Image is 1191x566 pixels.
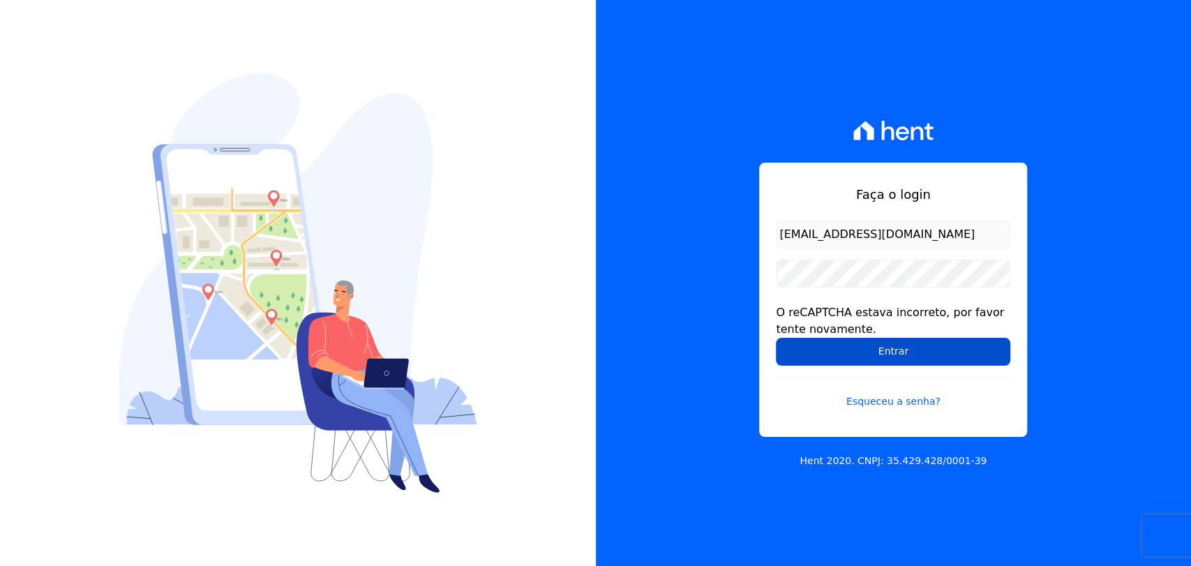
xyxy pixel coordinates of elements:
[119,73,477,493] img: Login
[776,304,1010,338] div: O reCAPTCHA estava incorreto, por favor tente novamente.
[776,185,1010,204] h1: Faça o login
[776,338,1010,366] input: Entrar
[776,221,1010,248] input: Email
[776,377,1010,409] a: Esqueceu a senha?
[800,454,987,468] p: Hent 2020. CNPJ: 35.429.428/0001-39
